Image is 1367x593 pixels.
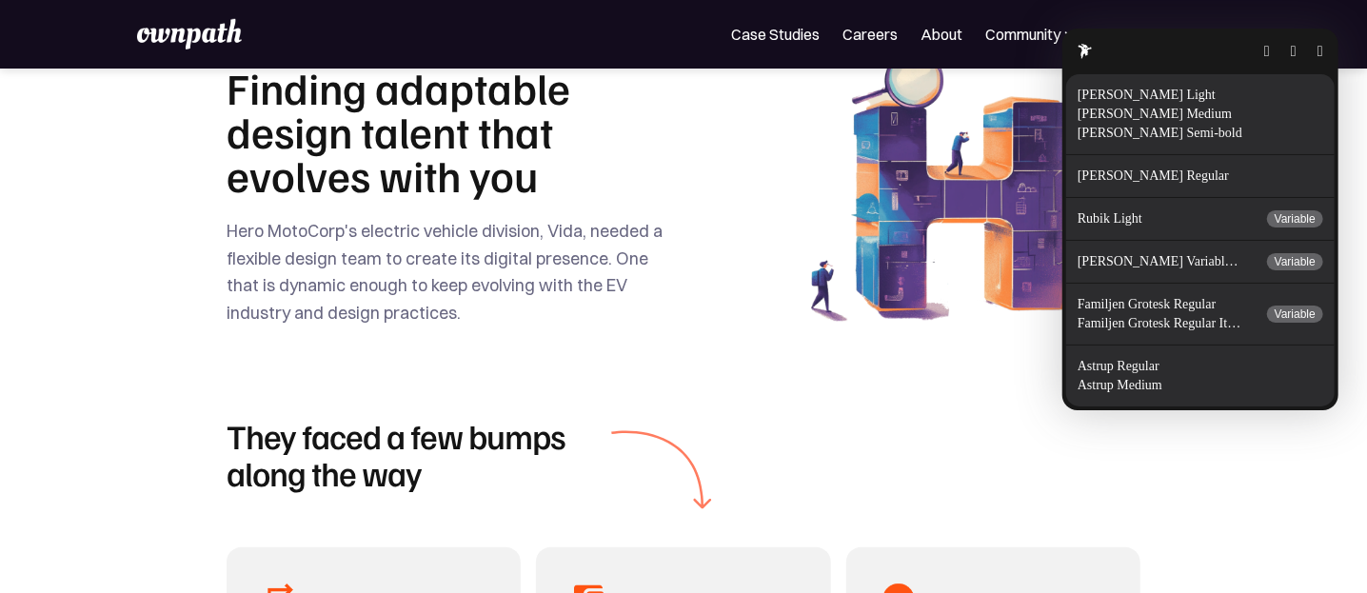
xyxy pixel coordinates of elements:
h1: Finding adaptable design talent that evolves with you [227,66,680,197]
a: Careers [842,23,898,46]
a: Case Studies [731,23,820,46]
a: Contact [1175,23,1230,46]
div: Community [985,23,1080,46]
h5: THE CHALLENGE [227,31,680,56]
a: About [921,23,962,46]
div: Community [985,23,1060,46]
div: Blog [1102,23,1152,46]
div: Blog [1102,23,1133,46]
h1: They faced a few bumps along the way [227,417,592,492]
div: Hero MotoCorp's electric vehicle division, Vida, needed a flexible design team to create its digi... [227,218,680,327]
